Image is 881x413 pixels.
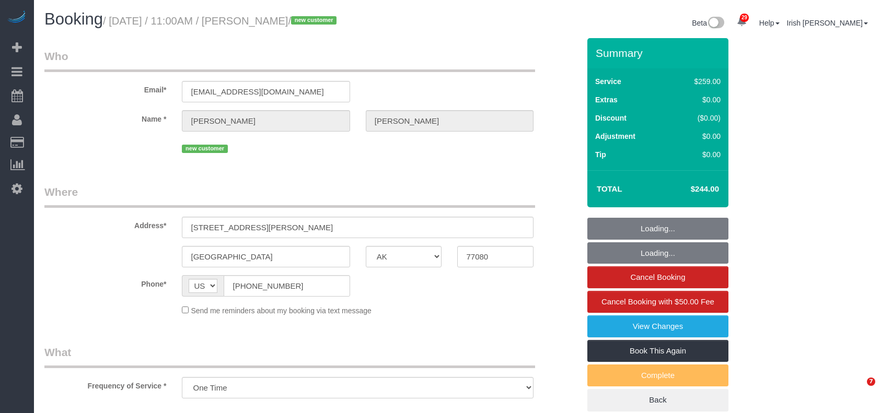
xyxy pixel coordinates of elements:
[659,185,719,194] h4: $244.00
[44,10,103,28] span: Booking
[182,110,350,132] input: First Name*
[366,110,534,132] input: Last Name*
[597,184,622,193] strong: Total
[37,217,174,231] label: Address*
[732,10,752,33] a: 29
[37,377,174,391] label: Frequency of Service *
[692,19,724,27] a: Beta
[595,113,627,123] label: Discount
[44,345,535,368] legend: What
[672,76,721,87] div: $259.00
[587,266,728,288] a: Cancel Booking
[182,145,227,153] span: new customer
[672,95,721,105] div: $0.00
[595,149,606,160] label: Tip
[672,113,721,123] div: ($0.00)
[103,15,340,27] small: / [DATE] / 11:00AM / [PERSON_NAME]
[587,315,728,337] a: View Changes
[291,16,337,25] span: new customer
[182,246,350,267] input: City*
[224,275,350,297] input: Phone*
[596,47,723,59] h3: Summary
[37,110,174,124] label: Name *
[44,49,535,72] legend: Who
[191,306,372,315] span: Send me reminders about my booking via text message
[6,10,27,25] img: Automaid Logo
[182,81,350,102] input: Email*
[672,131,721,141] div: $0.00
[587,340,728,362] a: Book This Again
[787,19,868,27] a: Irish [PERSON_NAME]
[44,184,535,208] legend: Where
[759,19,780,27] a: Help
[587,389,728,411] a: Back
[867,377,875,386] span: 7
[672,149,721,160] div: $0.00
[37,275,174,289] label: Phone*
[601,297,714,306] span: Cancel Booking with $50.00 Fee
[595,131,635,141] label: Adjustment
[595,95,618,105] label: Extras
[845,377,871,403] iframe: Intercom live chat
[595,76,621,87] label: Service
[288,15,340,27] span: /
[587,291,728,313] a: Cancel Booking with $50.00 Fee
[37,81,174,95] label: Email*
[740,14,749,22] span: 29
[707,17,724,30] img: New interface
[457,246,534,267] input: Zip Code*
